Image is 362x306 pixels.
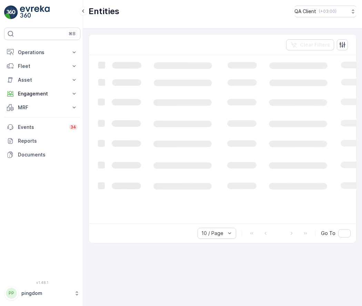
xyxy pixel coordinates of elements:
p: Asset [18,76,67,83]
button: PPpingdom [4,286,80,300]
p: Engagement [18,90,67,97]
button: Clear Filters [286,39,334,50]
button: QA Client(+03:00) [294,6,356,17]
p: ( +03:00 ) [319,9,336,14]
p: Fleet [18,63,67,70]
p: ⌘B [69,31,76,37]
button: Asset [4,73,80,87]
button: Engagement [4,87,80,101]
img: logo_light-DOdMpM7g.png [20,6,50,19]
button: MRF [4,101,80,114]
p: Documents [18,151,78,158]
p: Operations [18,49,67,56]
p: QA Client [294,8,316,15]
img: logo [4,6,18,19]
p: Entities [89,6,119,17]
a: Events34 [4,120,80,134]
button: Operations [4,45,80,59]
p: Reports [18,137,78,144]
p: Clear Filters [300,41,330,48]
p: MRF [18,104,67,111]
button: Fleet [4,59,80,73]
span: Go To [321,230,335,237]
p: pingdom [21,290,71,297]
span: v 1.48.1 [4,280,80,285]
a: Documents [4,148,80,162]
p: Events [18,124,65,131]
a: Reports [4,134,80,148]
p: 34 [70,124,76,130]
div: PP [6,288,17,299]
